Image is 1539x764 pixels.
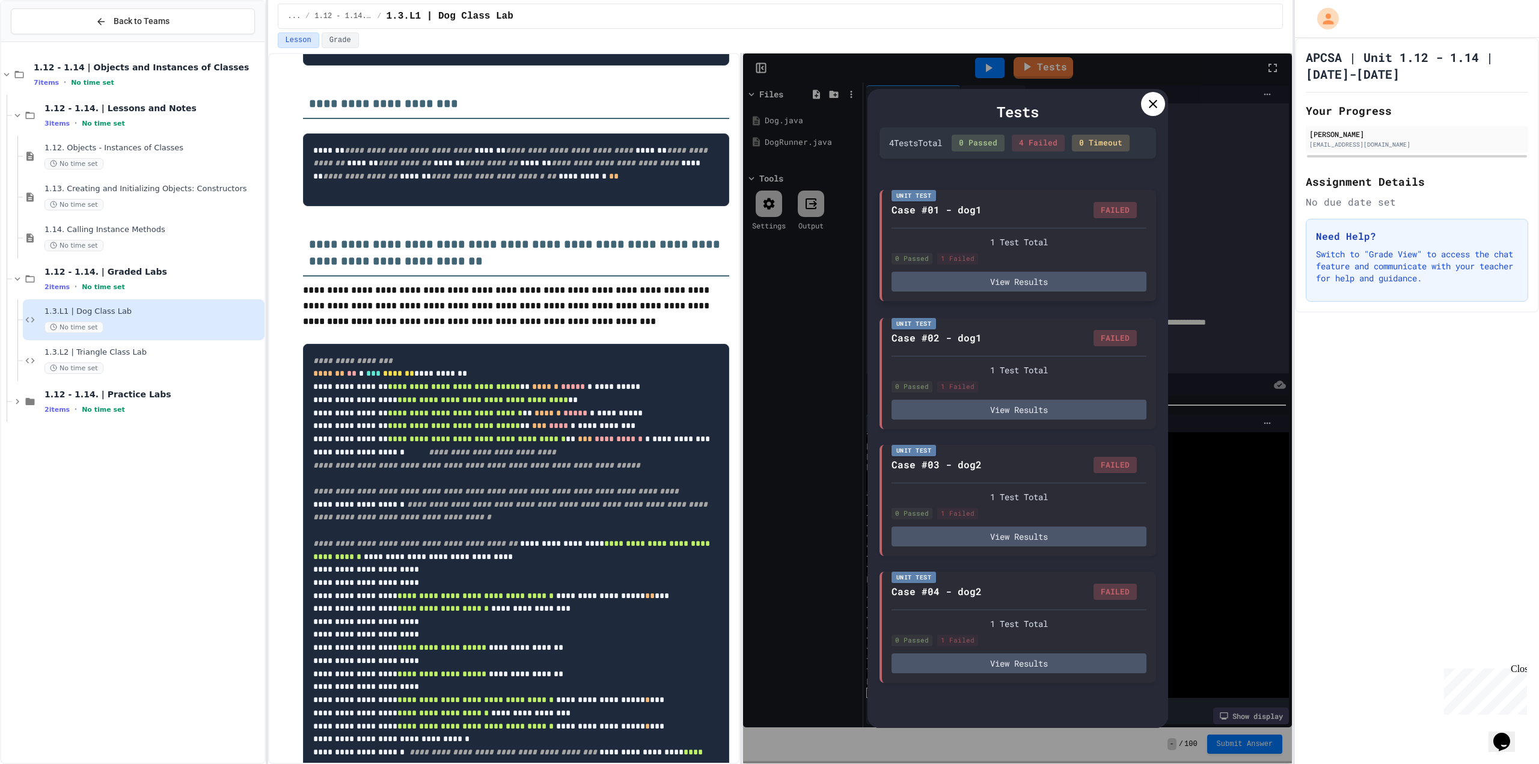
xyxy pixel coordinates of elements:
[892,508,932,519] div: 0 Passed
[1305,5,1342,32] div: My Account
[5,5,83,76] div: Chat with us now!Close
[44,240,103,251] span: No time set
[44,347,262,358] span: 1.3.L2 | Triangle Class Lab
[1072,135,1130,151] div: 0 Timeout
[937,635,978,646] div: 1 Failed
[44,389,262,400] span: 1.12 - 1.14. | Practice Labs
[892,572,937,583] div: Unit Test
[44,103,262,114] span: 1.12 - 1.14. | Lessons and Notes
[892,490,1146,503] div: 1 Test Total
[1094,202,1137,219] div: FAILED
[1309,129,1525,139] div: [PERSON_NAME]
[82,120,125,127] span: No time set
[892,527,1146,546] button: View Results
[937,253,978,264] div: 1 Failed
[34,79,59,87] span: 7 items
[892,253,932,264] div: 0 Passed
[64,78,66,87] span: •
[892,445,937,456] div: Unit Test
[1439,664,1527,715] iframe: chat widget
[889,136,942,149] div: 4 Test s Total
[44,225,262,235] span: 1.14. Calling Instance Methods
[892,635,932,646] div: 0 Passed
[44,322,103,333] span: No time set
[952,135,1005,151] div: 0 Passed
[75,282,77,292] span: •
[1316,229,1518,243] h3: Need Help?
[1316,248,1518,284] p: Switch to "Grade View" to access the chat feature and communicate with your teacher for help and ...
[377,11,381,21] span: /
[892,400,1146,420] button: View Results
[880,101,1156,123] div: Tests
[1012,135,1065,151] div: 4 Failed
[71,79,114,87] span: No time set
[892,653,1146,673] button: View Results
[937,508,978,519] div: 1 Failed
[1094,457,1137,474] div: FAILED
[1489,716,1527,752] iframe: chat widget
[1306,173,1528,190] h2: Assignment Details
[892,617,1146,630] div: 1 Test Total
[1306,49,1528,82] h1: APCSA | Unit 1.12 - 1.14 | [DATE]-[DATE]
[44,184,262,194] span: 1.13. Creating and Initializing Objects: Constructors
[892,203,982,217] div: Case #01 - dog1
[892,331,982,345] div: Case #02 - dog1
[892,364,1146,376] div: 1 Test Total
[44,307,262,317] span: 1.3.L1 | Dog Class Lab
[1309,140,1525,149] div: [EMAIL_ADDRESS][DOMAIN_NAME]
[82,283,125,291] span: No time set
[314,11,372,21] span: 1.12 - 1.14. | Graded Labs
[82,406,125,414] span: No time set
[892,272,1146,292] button: View Results
[892,457,982,472] div: Case #03 - dog2
[44,120,70,127] span: 3 items
[44,266,262,277] span: 1.12 - 1.14. | Graded Labs
[305,11,310,21] span: /
[1306,102,1528,119] h2: Your Progress
[937,381,978,393] div: 1 Failed
[278,32,319,48] button: Lesson
[322,32,359,48] button: Grade
[1306,195,1528,209] div: No due date set
[892,381,932,393] div: 0 Passed
[1094,330,1137,347] div: FAILED
[892,190,937,201] div: Unit Test
[44,283,70,291] span: 2 items
[44,143,262,153] span: 1.12. Objects - Instances of Classes
[44,158,103,170] span: No time set
[387,9,513,23] span: 1.3.L1 | Dog Class Lab
[34,62,262,73] span: 1.12 - 1.14 | Objects and Instances of Classes
[1094,584,1137,601] div: FAILED
[75,118,77,128] span: •
[44,406,70,414] span: 2 items
[75,405,77,414] span: •
[892,584,982,599] div: Case #04 - dog2
[114,15,170,28] span: Back to Teams
[44,362,103,374] span: No time set
[11,8,255,34] button: Back to Teams
[892,236,1146,248] div: 1 Test Total
[44,199,103,210] span: No time set
[892,318,937,329] div: Unit Test
[288,11,301,21] span: ...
